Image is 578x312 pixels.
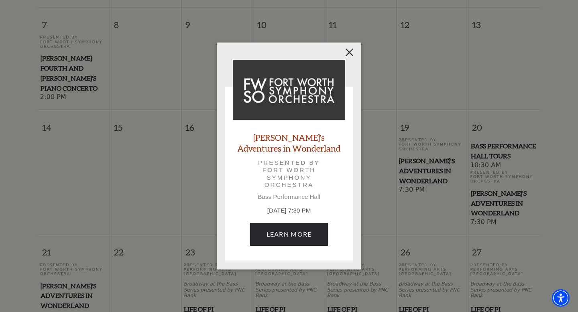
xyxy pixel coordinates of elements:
img: Alice's Adventures in Wonderland [233,60,345,120]
p: [DATE] 7:30 PM [233,206,345,215]
div: Accessibility Menu [552,289,570,307]
p: Presented by Fort Worth Symphony Orchestra [244,159,334,188]
a: September 20, 7:30 PM Learn More [250,223,328,245]
p: Bass Performance Hall [233,193,345,201]
a: [PERSON_NAME]'s Adventures in Wonderland [233,132,345,154]
button: Close [342,45,357,60]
